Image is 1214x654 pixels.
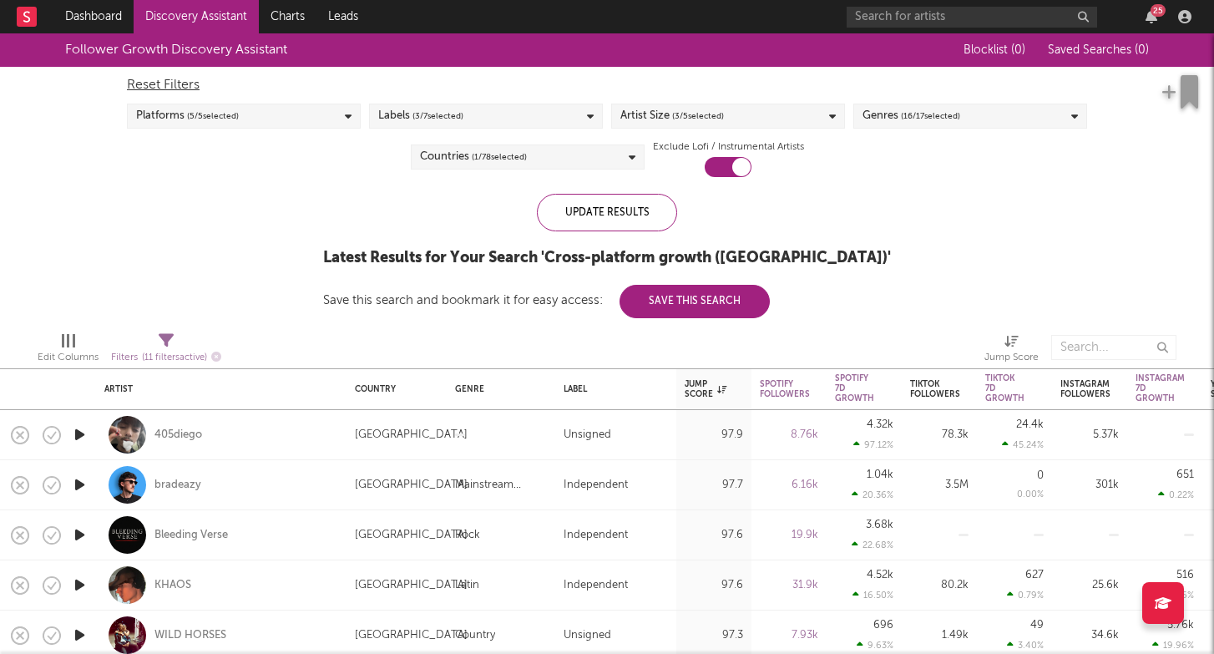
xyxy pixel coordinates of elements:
div: 0.00 % [1017,490,1044,499]
div: Reset Filters [127,75,1087,95]
div: Independent [564,525,628,545]
div: 97.12 % [853,439,893,450]
a: WILD HORSES [154,628,226,643]
div: [GEOGRAPHIC_DATA] [355,575,468,596]
div: 22.68 % [852,540,893,550]
div: 516 [1176,570,1194,580]
div: 3.40 % [1007,640,1044,651]
a: KHAOS [154,578,191,593]
div: Latest Results for Your Search ' Cross-platform growth ([GEOGRAPHIC_DATA]) ' [323,248,891,268]
div: 31.9k [760,575,818,596]
div: Edit Columns [38,327,99,375]
div: Country [455,626,495,646]
div: Artist [104,384,330,394]
label: Exclude Lofi / Instrumental Artists [653,137,804,157]
div: 0.22 % [1158,489,1194,500]
div: 627 [1025,570,1044,580]
div: 6.16k [760,475,818,495]
div: 34.6k [1060,626,1119,646]
div: Instagram Followers [1060,379,1110,399]
span: ( 3 / 7 selected) [412,106,463,126]
div: 80.2k [910,575,969,596]
div: Independent [564,475,628,495]
div: Follower Growth Discovery Assistant [65,40,287,60]
button: 25 [1146,10,1157,23]
div: 7.93k [760,626,818,646]
div: 1.49k [910,626,969,646]
div: 8.76k [760,425,818,445]
div: Genre [455,384,539,394]
div: 4.52k [867,570,893,580]
div: 97.7 [685,475,743,495]
div: 0 [1037,470,1044,481]
div: Jump Score [984,347,1039,368]
div: 97.3 [685,626,743,646]
button: Saved Searches (0) [1043,43,1149,57]
div: 24.4k [1016,419,1044,430]
div: Platforms [136,106,239,126]
div: 19.9k [760,525,818,545]
div: 651 [1176,469,1194,480]
div: Filters [111,347,221,368]
span: ( 0 ) [1011,44,1025,56]
div: Artist Size [620,106,724,126]
div: 25.6k [1060,575,1119,596]
div: Unsigned [564,425,611,445]
div: Spotify Followers [760,379,810,399]
div: Edit Columns [38,347,99,368]
div: 16.50 % [852,590,893,601]
a: bradeazy [154,478,201,493]
div: 4.32k [867,419,893,430]
div: Rock [455,525,480,545]
div: [GEOGRAPHIC_DATA] [355,425,468,445]
div: Independent [564,575,628,596]
div: 9.63 % [857,640,893,651]
div: Jump Score [685,379,726,399]
input: Search... [1051,335,1176,360]
div: 5.76k [1167,620,1194,631]
div: Unsigned [564,626,611,646]
div: 3.68k [866,520,893,530]
div: 19.96 % [1152,640,1194,651]
div: [GEOGRAPHIC_DATA] [355,626,468,646]
div: 5.37k [1060,425,1119,445]
span: ( 1 / 78 selected) [472,147,527,167]
div: [GEOGRAPHIC_DATA] [355,475,468,495]
div: 20.36 % [852,489,893,500]
div: Latin [455,575,479,596]
div: Tiktok 7D Growth [985,373,1024,403]
span: Blocklist [964,44,1025,56]
div: [GEOGRAPHIC_DATA] [355,525,468,545]
div: Save this search and bookmark it for easy access: [323,294,770,307]
input: Search for artists [847,7,1097,28]
span: ( 11 filters active) [142,353,207,362]
div: Spotify 7D Growth [835,373,874,403]
div: 97.6 [685,525,743,545]
div: Countries [420,147,527,167]
div: 49 [1030,620,1044,631]
div: Instagram 7D Growth [1136,373,1185,403]
span: Saved Searches [1048,44,1149,56]
span: ( 0 ) [1135,44,1149,56]
div: Label [564,384,660,394]
div: Filters(11 filters active) [111,327,221,375]
div: Update Results [537,194,677,231]
div: 696 [873,620,893,631]
div: 1.04k [867,469,893,480]
div: 25 [1151,4,1166,17]
button: Save This Search [620,285,770,318]
div: Genres [862,106,960,126]
div: Jump Score [984,327,1039,375]
span: ( 3 / 5 selected) [672,106,724,126]
div: Labels [378,106,463,126]
div: 78.3k [910,425,969,445]
div: 97.6 [685,575,743,596]
div: Country [355,384,430,394]
a: 405diego [154,428,202,443]
div: Mainstream Electronic [455,475,547,495]
div: Tiktok Followers [910,379,960,399]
